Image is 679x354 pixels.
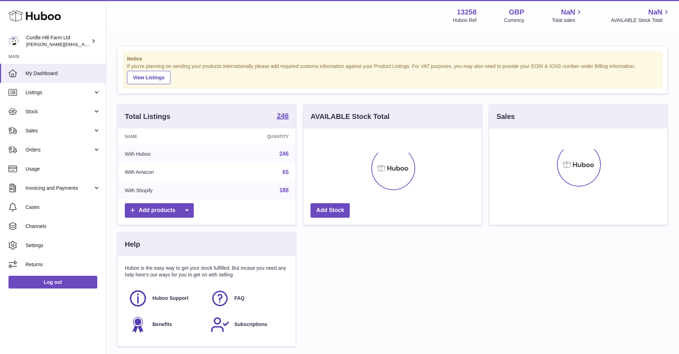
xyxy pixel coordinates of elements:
span: Cases [25,204,100,211]
span: Huboo Support [152,295,188,302]
a: FAQ [210,289,285,308]
a: View Listings [127,71,170,84]
a: Huboo Support [128,289,203,308]
span: Listings [25,89,93,96]
span: FAQ [234,295,245,302]
a: Log out [8,276,97,289]
td: With Huboo [118,145,215,163]
a: Subscriptions [210,315,285,334]
h3: AVAILABLE Stock Total [311,112,389,121]
a: 65 [283,169,289,175]
span: Benefits [152,321,172,328]
h3: Help [125,240,140,249]
strong: GBP [509,7,524,17]
h3: Total Listings [125,112,170,121]
div: Huboo Ref [453,17,477,24]
a: 246 [279,151,289,157]
div: Curdle Hill Farm Ltd [26,34,90,48]
a: Add products [125,203,194,218]
td: With Amazon [118,163,215,182]
span: Settings [25,242,100,249]
a: 246 [277,112,289,121]
span: NaN [561,7,575,17]
span: Usage [25,166,100,172]
span: Total sales [552,17,583,24]
span: Sales [25,127,93,134]
span: Subscriptions [234,321,267,328]
h3: Sales [497,112,515,121]
span: NaN [648,7,662,17]
a: NaN AVAILABLE Stock Total [611,7,671,24]
th: Quantity [215,129,296,145]
div: Currency [504,17,524,24]
span: AVAILABLE Stock Total [611,17,671,24]
span: [PERSON_NAME][EMAIL_ADDRESS][DOMAIN_NAME] [26,41,142,47]
img: miranda@diddlysquatfarmshop.com [8,36,19,46]
th: Name [118,129,215,145]
strong: 13258 [457,7,477,17]
span: My Dashboard [25,70,100,77]
strong: 246 [277,112,289,119]
div: If you're planning on sending your products internationally please add required customs informati... [127,63,658,84]
span: Orders [25,147,93,153]
td: With Shopify [118,181,215,200]
span: Stock [25,108,93,115]
span: Invoicing and Payments [25,185,93,192]
span: Channels [25,223,100,230]
strong: Notice [127,56,658,62]
a: Benefits [128,315,203,334]
a: 188 [279,187,289,193]
a: Add Stock [311,203,350,218]
a: NaN Total sales [552,7,583,24]
p: Huboo is the easy way to get your stock fulfilled. But incase you need any help here's our ways f... [125,265,289,278]
span: Returns [25,261,100,268]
